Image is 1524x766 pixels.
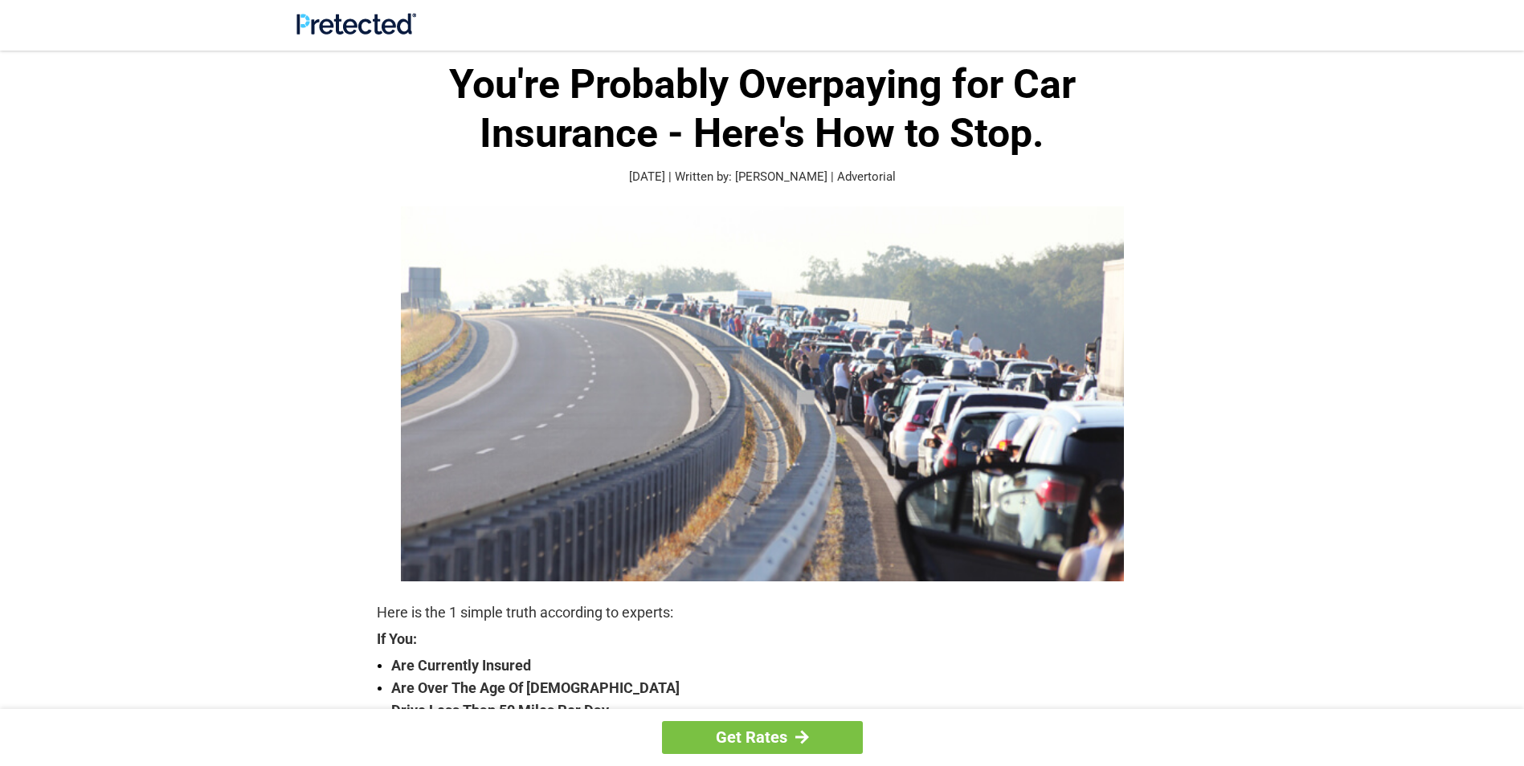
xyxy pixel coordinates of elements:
p: Here is the 1 simple truth according to experts: [377,601,1148,624]
strong: If You: [377,632,1148,646]
a: Site Logo [296,22,416,38]
p: [DATE] | Written by: [PERSON_NAME] | Advertorial [377,168,1148,186]
img: Site Logo [296,13,416,35]
h1: You're Probably Overpaying for Car Insurance - Here's How to Stop. [377,60,1148,158]
strong: Are Currently Insured [391,654,1148,677]
strong: Drive Less Than 50 Miles Per Day [391,699,1148,722]
a: Get Rates [662,721,863,754]
strong: Are Over The Age Of [DEMOGRAPHIC_DATA] [391,677,1148,699]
